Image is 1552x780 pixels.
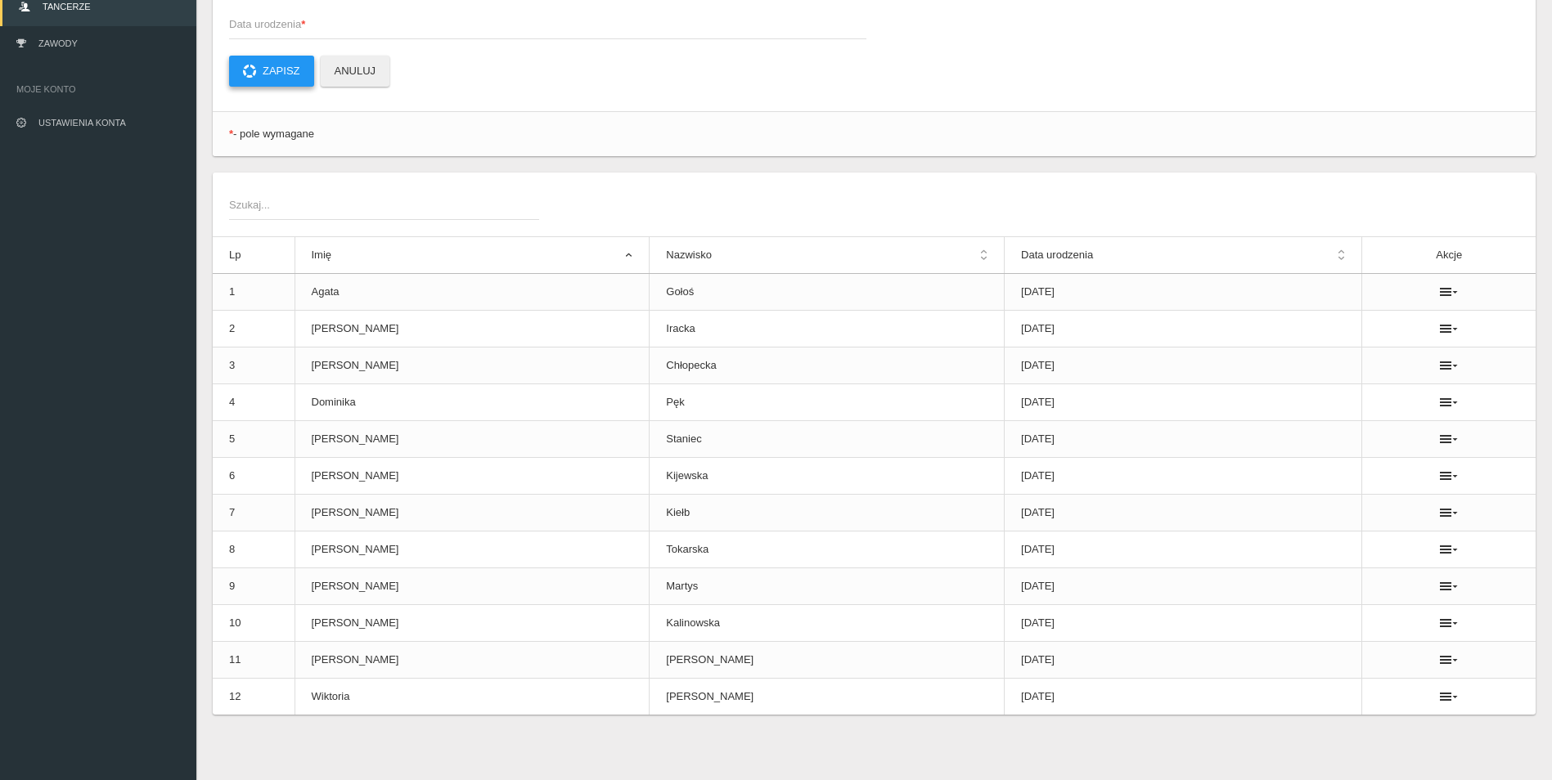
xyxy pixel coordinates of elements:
span: Tancerze [43,2,90,11]
td: Pęk [650,384,1005,421]
td: 9 [213,568,295,605]
td: 4 [213,384,295,421]
th: Akcje [1362,237,1536,274]
td: [PERSON_NAME] [295,605,650,642]
input: Data urodzenia* [229,8,866,39]
td: [DATE] [1005,421,1362,458]
td: [DATE] [1005,458,1362,495]
td: [DATE] [1005,568,1362,605]
td: [DATE] [1005,347,1362,384]
span: Zawody [38,38,78,48]
td: [DATE] [1005,311,1362,347]
span: Szukaj... [229,197,523,213]
td: [DATE] [1005,605,1362,642]
span: Moje konto [16,81,180,97]
span: Data urodzenia [229,16,850,33]
td: [PERSON_NAME] [295,531,650,568]
td: 10 [213,605,295,642]
td: 3 [213,347,295,384]
td: 1 [213,274,295,311]
td: [DATE] [1005,531,1362,568]
button: Zapisz [229,56,314,87]
td: [PERSON_NAME] [295,458,650,495]
td: [DATE] [1005,274,1362,311]
td: [DATE] [1005,384,1362,421]
button: Anuluj [321,56,390,87]
th: Imię [295,237,650,274]
span: Ustawienia konta [38,118,126,128]
td: 5 [213,421,295,458]
td: [PERSON_NAME] [295,421,650,458]
td: Martys [650,568,1005,605]
td: Tokarska [650,531,1005,568]
td: 2 [213,311,295,347]
td: Wiktoria [295,679,650,715]
td: 11 [213,642,295,679]
td: [PERSON_NAME] [295,495,650,531]
td: 12 [213,679,295,715]
td: [PERSON_NAME] [295,311,650,347]
td: Dominika [295,384,650,421]
td: 6 [213,458,295,495]
td: 8 [213,531,295,568]
th: Lp [213,237,295,274]
td: Kiełb [650,495,1005,531]
input: Szukaj... [229,189,539,220]
td: [PERSON_NAME] [295,347,650,384]
td: Kalinowska [650,605,1005,642]
td: Iracka [650,311,1005,347]
td: [DATE] [1005,679,1362,715]
td: [PERSON_NAME] [295,642,650,679]
td: Chłopecka [650,347,1005,384]
td: [PERSON_NAME] [650,679,1005,715]
td: 7 [213,495,295,531]
td: [PERSON_NAME] [295,568,650,605]
td: Kijewska [650,458,1005,495]
td: Agata [295,274,650,311]
td: [PERSON_NAME] [650,642,1005,679]
th: Data urodzenia [1005,237,1362,274]
td: Staniec [650,421,1005,458]
td: Gołoś [650,274,1005,311]
span: - pole wymagane [233,128,314,140]
td: [DATE] [1005,495,1362,531]
th: Nazwisko [650,237,1005,274]
td: [DATE] [1005,642,1362,679]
